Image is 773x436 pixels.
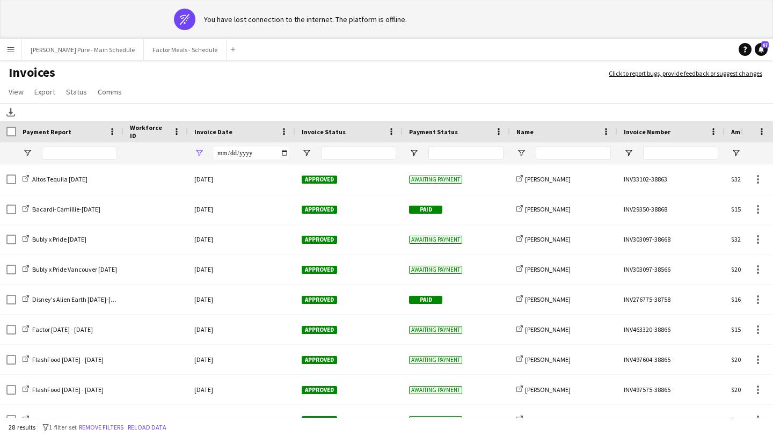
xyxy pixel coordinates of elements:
a: Disney's Alien Earth [DATE]-[DATE] Payment Report [23,295,171,303]
div: [DATE] [188,164,295,194]
span: Awaiting payment [409,326,462,334]
span: Awaiting payment [409,356,462,364]
span: Invoice Date [194,128,232,136]
div: INV497575-38865 [617,375,725,404]
span: Approved [302,326,337,334]
a: Comms [93,85,126,99]
div: [DATE] [188,375,295,404]
button: Open Filter Menu [302,148,311,158]
div: [DATE] [188,194,295,224]
button: Open Filter Menu [731,148,741,158]
button: Open Filter Menu [409,148,419,158]
div: INV303097-38668 [617,224,725,254]
div: INV497604-38865 [617,345,725,374]
a: Bubly x Pride Vancouver [DATE] [23,265,117,273]
span: $150.00 [731,325,752,333]
div: INV463320-38866 [617,315,725,344]
div: [DATE] [188,224,295,254]
span: [PERSON_NAME] [525,235,571,243]
span: Approved [302,266,337,274]
a: FlashFood [DATE] - [DATE] [23,416,104,424]
a: Export [30,85,60,99]
span: [PERSON_NAME] [525,265,571,273]
button: Open Filter Menu [624,148,633,158]
div: INV276775-38758 [617,285,725,314]
span: Invoice Status [302,128,346,136]
span: Approved [302,386,337,394]
span: Payment Status [409,128,458,136]
div: [DATE] [188,255,295,284]
span: Awaiting payment [409,386,462,394]
div: INV303097-38566 [617,255,725,284]
button: Open Filter Menu [516,148,526,158]
app-action-btn: Download [4,106,17,119]
span: $172.00 [731,416,752,424]
a: Click to report bugs, provide feedback or suggest changes [609,69,762,78]
input: Name Filter Input [536,147,611,159]
input: Invoice Number Filter Input [643,147,718,159]
span: View [9,87,24,97]
span: $158.37 [731,205,752,213]
a: Altos Tequila [DATE] [23,175,87,183]
span: Approved [302,206,337,214]
span: [PERSON_NAME] [525,355,571,364]
span: $32.00 [731,235,749,243]
input: Payment Report Filter Input [42,147,117,159]
span: [PERSON_NAME] [525,325,571,333]
span: FlashFood [DATE] - [DATE] [32,416,104,424]
span: Approved [302,416,337,424]
span: [PERSON_NAME] [525,386,571,394]
div: INV497606-38865 [617,405,725,434]
a: Status [62,85,91,99]
span: 1 filter set [49,423,77,431]
span: Awaiting payment [409,176,462,184]
span: Bubly x Pride Vancouver [DATE] [32,265,117,273]
a: FlashFood [DATE] - [DATE] [23,386,104,394]
a: View [4,85,28,99]
span: Payment Report [23,128,71,136]
span: Paid [409,296,442,304]
div: [DATE] [188,315,295,344]
span: Awaiting payment [409,236,462,244]
div: [DATE] [188,285,295,314]
a: Factor [DATE] - [DATE] [23,325,93,333]
span: $206.00 [731,386,752,394]
span: [PERSON_NAME] [525,416,571,424]
span: Paid [409,206,442,214]
button: Factor Meals - Schedule [144,39,227,60]
button: [PERSON_NAME] Pure - Main Schedule [22,39,144,60]
span: $162.00 [731,295,752,303]
span: Approved [302,296,337,304]
span: Workforce ID [130,123,169,140]
span: $206.00 [731,265,752,273]
div: INV29350-38868 [617,194,725,224]
span: Export [34,87,55,97]
span: Bubly x Pride [DATE] [32,235,86,243]
span: Amount [731,128,755,136]
span: Awaiting payment [409,416,462,424]
button: Remove filters [77,422,126,433]
span: Status [66,87,87,97]
span: Invoice Number [624,128,670,136]
span: $206.00 [731,355,752,364]
button: Reload data [126,422,169,433]
span: Approved [302,176,337,184]
span: [PERSON_NAME] [525,295,571,303]
span: Approved [302,356,337,364]
input: Invoice Date Filter Input [214,147,289,159]
span: 67 [761,41,769,48]
div: [DATE] [188,405,295,434]
span: Factor [DATE] - [DATE] [32,325,93,333]
span: Disney's Alien Earth [DATE]-[DATE] Payment Report [32,295,171,303]
button: Open Filter Menu [194,148,204,158]
span: Comms [98,87,122,97]
span: $322.50 [731,175,752,183]
span: [PERSON_NAME] [525,205,571,213]
span: Approved [302,236,337,244]
div: INV33102-38863 [617,164,725,194]
span: FlashFood [DATE] - [DATE] [32,355,104,364]
span: Awaiting payment [409,266,462,274]
a: FlashFood [DATE] - [DATE] [23,355,104,364]
input: Invoice Status Filter Input [321,147,396,159]
span: Altos Tequila [DATE] [32,175,87,183]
